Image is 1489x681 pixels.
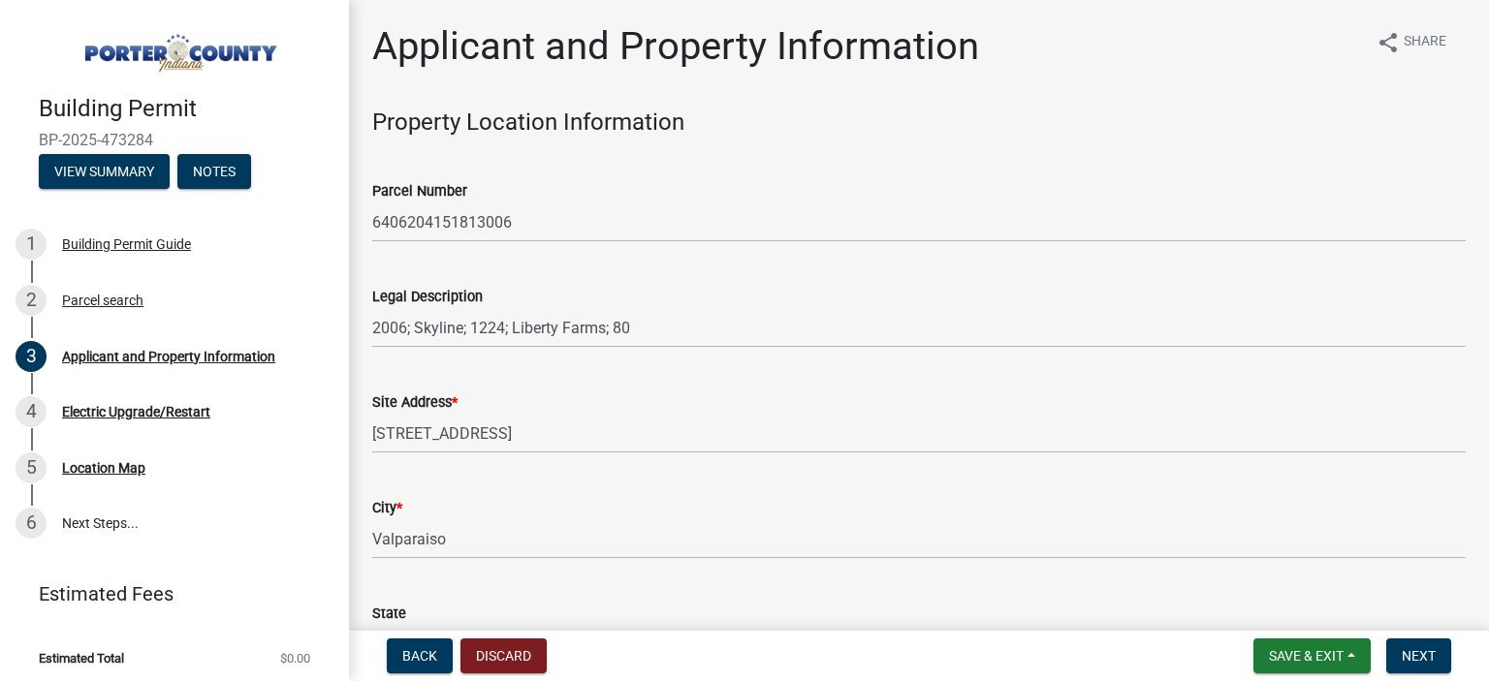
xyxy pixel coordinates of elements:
[39,154,170,189] button: View Summary
[460,638,547,673] button: Discard
[39,20,318,75] img: Porter County, Indiana
[16,285,47,316] div: 2
[16,341,47,372] div: 3
[39,652,124,665] span: Estimated Total
[1377,31,1400,54] i: share
[39,95,333,123] h4: Building Permit
[16,452,47,483] div: 5
[1402,648,1436,664] span: Next
[372,108,1466,137] h4: Property Location Information
[16,508,47,539] div: 6
[16,574,318,613] a: Estimated Fees
[177,165,251,180] wm-modal-confirm: Notes
[402,648,437,664] span: Back
[1361,23,1462,61] button: shareShare
[372,291,483,304] label: Legal Description
[372,607,406,621] label: State
[177,154,251,189] button: Notes
[62,350,275,363] div: Applicant and Property Information
[62,405,210,418] div: Electric Upgrade/Restart
[280,652,310,665] span: $0.00
[16,396,47,427] div: 4
[16,229,47,260] div: 1
[62,461,145,475] div: Location Map
[1386,638,1451,673] button: Next
[62,294,143,307] div: Parcel search
[1253,638,1371,673] button: Save & Exit
[372,23,979,70] h1: Applicant and Property Information
[387,638,453,673] button: Back
[39,165,170,180] wm-modal-confirm: Summary
[1404,31,1446,54] span: Share
[62,237,191,251] div: Building Permit Guide
[372,502,402,515] label: City
[372,396,458,410] label: Site Address
[372,185,467,199] label: Parcel Number
[39,131,310,149] span: BP-2025-473284
[1269,648,1344,664] span: Save & Exit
